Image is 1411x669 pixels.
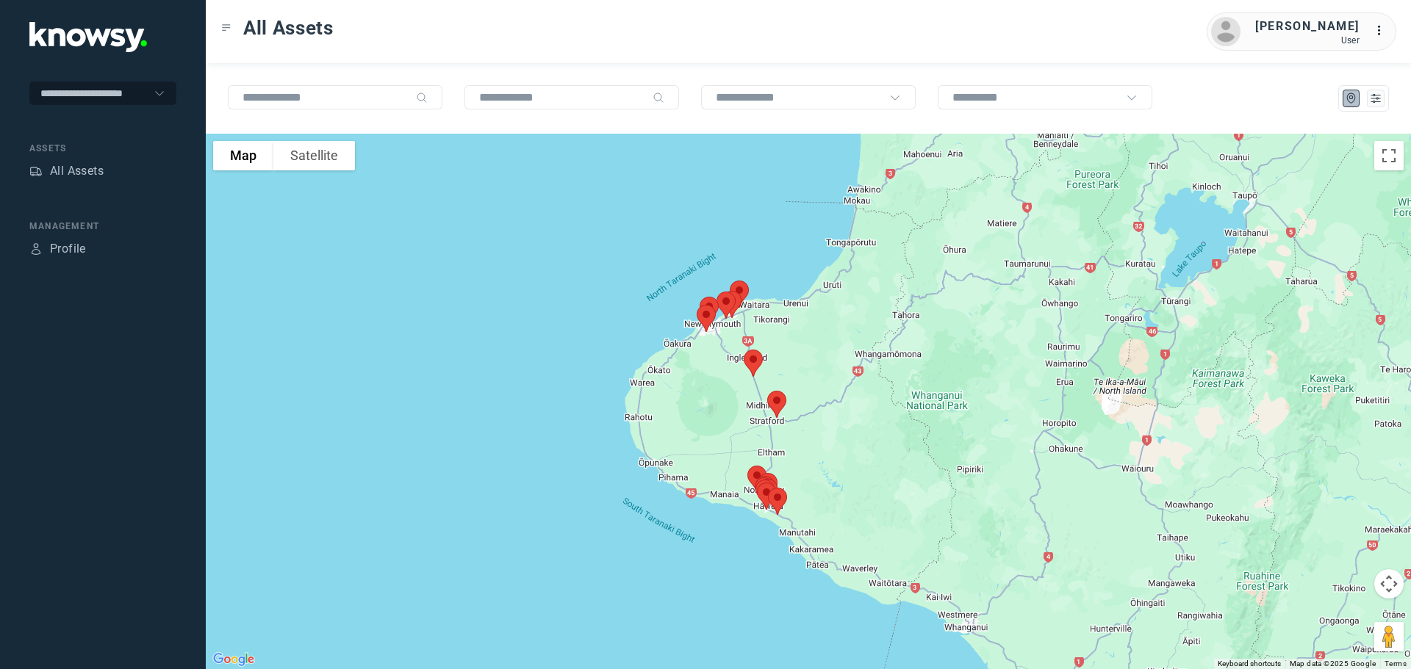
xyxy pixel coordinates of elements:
[1374,22,1392,40] div: :
[213,141,273,170] button: Show street map
[416,92,428,104] div: Search
[1255,35,1360,46] div: User
[221,23,231,33] div: Toggle Menu
[1374,141,1404,170] button: Toggle fullscreen view
[1374,22,1392,42] div: :
[1255,18,1360,35] div: [PERSON_NAME]
[209,650,258,669] a: Open this area in Google Maps (opens a new window)
[29,142,176,155] div: Assets
[209,650,258,669] img: Google
[29,240,86,258] a: ProfileProfile
[1345,92,1358,105] div: Map
[243,15,334,41] span: All Assets
[273,141,355,170] button: Show satellite imagery
[1374,622,1404,651] button: Drag Pegman onto the map to open Street View
[29,22,147,52] img: Application Logo
[29,220,176,233] div: Management
[50,162,104,180] div: All Assets
[1218,659,1281,669] button: Keyboard shortcuts
[653,92,664,104] div: Search
[29,162,104,180] a: AssetsAll Assets
[29,164,43,178] div: Assets
[1369,92,1382,105] div: List
[1374,569,1404,599] button: Map camera controls
[29,242,43,256] div: Profile
[1375,25,1390,36] tspan: ...
[1385,659,1407,668] a: Terms (opens in new tab)
[1211,17,1241,46] img: avatar.png
[1290,659,1376,668] span: Map data ©2025 Google
[50,240,86,258] div: Profile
